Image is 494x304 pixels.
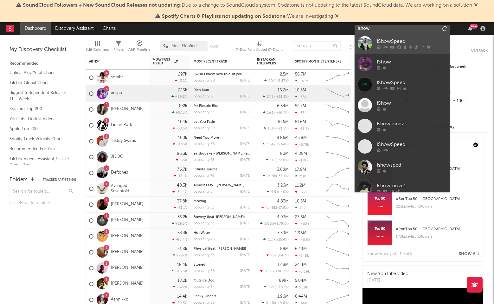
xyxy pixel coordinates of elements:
[111,281,144,287] a: [PERSON_NAME]
[86,46,109,54] div: Edit Columns
[113,38,124,56] div: Filters
[277,238,288,241] span: -25.4 %
[194,168,251,171] div: infinite source
[10,155,70,169] a: TikTok Videos Assistant / Last 7 Days - Top
[240,222,251,225] div: [DATE]
[172,237,187,241] div: -86.4 %
[267,175,276,178] span: 24.9k
[266,143,275,146] span: 35.4k
[295,120,306,124] div: 51.6M
[355,25,450,33] input: Search for artists
[264,270,274,273] span: -1.28k
[178,72,187,76] div: 297k
[194,184,251,187] div: Almost Easy - Chris Lord-Alge Mix
[111,234,144,239] a: [PERSON_NAME]
[324,117,352,133] svg: Chart title
[295,269,310,274] div: -3.69k
[295,152,307,156] div: 4.89M
[173,253,187,257] div: +297 %
[277,136,289,140] div: 8.86M
[355,54,450,74] a: IShow
[194,279,251,282] div: Outside Dog
[267,111,275,115] span: 19.1k
[194,285,215,289] div: popularity: 64
[240,174,251,178] div: [DATE]
[194,168,217,171] a: infinite source
[194,136,251,140] div: Need You More
[178,104,187,108] div: 192k
[89,60,137,63] div: Artist
[277,215,289,219] div: 4.93M
[474,3,478,8] span: Dismiss
[152,58,173,65] span: 7-Day Fans Added
[240,127,251,130] div: [DATE]
[367,250,412,258] div: Showing playlist s 1- 3 of 6
[377,182,446,189] div: Ishowmove1
[173,126,187,130] div: -50.5 %
[177,247,187,251] div: 31.8k
[335,14,339,19] span: Dismiss
[277,206,288,210] span: -17.6 %
[295,247,307,251] div: 62.9M
[194,95,215,98] div: popularity: 76
[194,215,251,219] div: Bowery (feat. Kings of Leon)
[263,95,289,99] div: ( )
[355,136,450,157] a: iShowSpeed
[270,159,276,162] span: 14k
[277,294,289,299] div: 1.96M
[240,95,251,98] div: [DATE]
[377,58,446,66] div: IShow
[194,269,215,273] div: popularity: 68
[324,149,352,165] svg: Chart title
[162,14,285,19] span: Spotify Charts & Playlists not updating on Sodatone
[194,231,251,235] div: Hot Water
[194,120,215,124] a: Let You Fade
[194,295,251,298] div: Sticky Fingers
[377,37,446,45] div: IShowSpeed
[396,225,478,233] div: # 2 on Top 50 - [GEOGRAPHIC_DATA]
[278,263,289,267] div: 12.8M
[263,110,289,115] div: ( )
[23,3,180,8] span: SoundCloud Followers + New SoundCloud Releases not updating
[174,174,187,178] div: -13.1 %
[295,206,308,210] div: 37.7k
[277,183,289,188] div: 3.26M
[267,95,275,99] span: 27.3k
[194,254,215,257] div: popularity: 65
[271,254,278,257] span: -17k
[264,285,289,289] div: ( )
[10,60,76,68] div: Recommended
[295,174,306,178] div: 211k
[194,222,214,225] div: popularity: 77
[396,233,478,241] div: 170k playlist followers
[194,111,214,114] div: popularity: 77
[278,88,289,92] div: 16.2M
[279,190,288,194] span: -40 %
[277,159,288,162] span: -72.8 %
[355,157,450,177] a: Ishowsped
[295,88,306,92] div: 10.5M
[177,263,187,267] div: 18.4k
[177,183,187,188] div: 40.3k
[295,231,306,235] div: 1.96M
[177,199,187,203] div: 37.8k
[276,79,288,83] span: +5.47 %
[236,38,284,56] div: 7-Day Fans Added (7-Day Fans Added)
[86,38,109,56] div: Edit Columns
[194,152,251,155] div: earthquake - Sam Feldt remix
[280,72,289,76] div: 2.5M
[194,152,253,155] a: earthquake - [PERSON_NAME] remix
[111,138,136,144] a: Teddy Swims
[194,73,251,76] div: i wish i knew how to quit you
[280,247,289,251] div: 88M
[177,231,187,235] div: 33.3k
[295,238,310,242] div: -40.9k
[324,213,352,228] svg: Chart title
[240,190,251,194] div: [DATE]
[43,178,76,182] button: Tracked Artists(59)
[267,238,276,241] span: 31.7k
[295,60,343,63] div: Spotify Monthly Listeners
[377,141,446,148] div: iShowSpeed
[324,197,352,213] svg: Chart title
[10,135,70,142] a: Spotify Track Velocity Chart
